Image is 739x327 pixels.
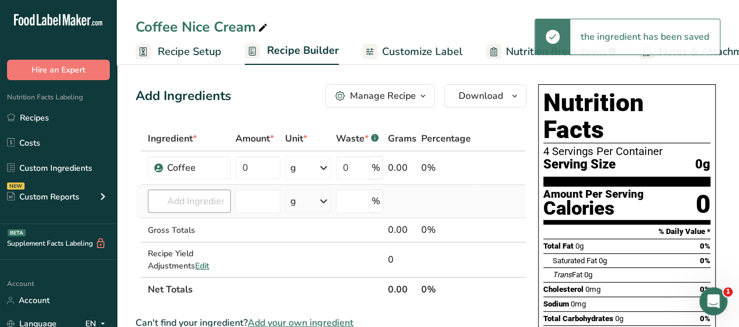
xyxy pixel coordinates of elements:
[700,256,710,265] span: 0%
[336,132,379,146] div: Waste
[459,89,503,103] span: Download
[506,44,606,60] span: Nutrition Breakdown
[543,90,710,143] h1: Nutrition Facts
[543,157,616,172] span: Serving Size
[136,87,231,106] div: Add Ingredients
[267,43,339,58] span: Recipe Builder
[553,270,572,279] i: Trans
[388,161,417,175] div: 0.00
[290,194,296,208] div: g
[421,161,471,175] div: 0%
[8,229,26,236] div: BETA
[421,223,471,237] div: 0%
[575,242,584,250] span: 0g
[695,157,710,172] span: 0g
[235,132,274,146] span: Amount
[584,270,592,279] span: 0g
[148,247,231,272] div: Recipe Yield Adjustments
[148,132,197,146] span: Ingredient
[615,314,623,323] span: 0g
[290,161,296,175] div: g
[543,200,644,217] div: Calories
[444,84,526,108] button: Download
[543,314,613,323] span: Total Carbohydrates
[195,260,209,271] span: Edit
[553,256,597,265] span: Saturated Fat
[388,253,417,267] div: 0
[543,189,644,200] div: Amount Per Serving
[388,223,417,237] div: 0.00
[486,39,616,65] a: Nutrition Breakdown
[543,225,710,239] section: % Daily Value *
[699,287,727,315] iframe: Intercom live chat
[167,161,224,175] div: Coffee
[325,84,435,108] button: Manage Recipe
[136,16,270,37] div: Coffee Nice Cream
[585,285,601,294] span: 0mg
[7,60,110,80] button: Hire an Expert
[362,39,463,65] a: Customize Label
[386,277,419,301] th: 0.00
[7,191,79,203] div: Custom Reports
[145,277,386,301] th: Net Totals
[136,39,221,65] a: Recipe Setup
[553,270,582,279] span: Fat
[571,300,586,308] span: 0mg
[382,44,463,60] span: Customize Label
[543,300,569,308] span: Sodium
[7,183,25,190] div: NEW
[419,277,473,301] th: 0%
[148,224,231,236] div: Gross Totals
[543,285,584,294] span: Cholesterol
[285,132,307,146] span: Unit
[245,37,339,66] a: Recipe Builder
[350,89,416,103] div: Manage Recipe
[700,314,710,323] span: 0%
[723,287,733,297] span: 1
[543,242,574,250] span: Total Fat
[421,132,471,146] span: Percentage
[570,19,720,54] div: the ingredient has been saved
[148,190,231,213] input: Add Ingredient
[700,242,710,250] span: 0%
[696,189,710,220] div: 0
[599,256,607,265] span: 0g
[388,132,417,146] span: Grams
[543,146,710,157] div: 4 Servings Per Container
[700,285,710,294] span: 0%
[158,44,221,60] span: Recipe Setup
